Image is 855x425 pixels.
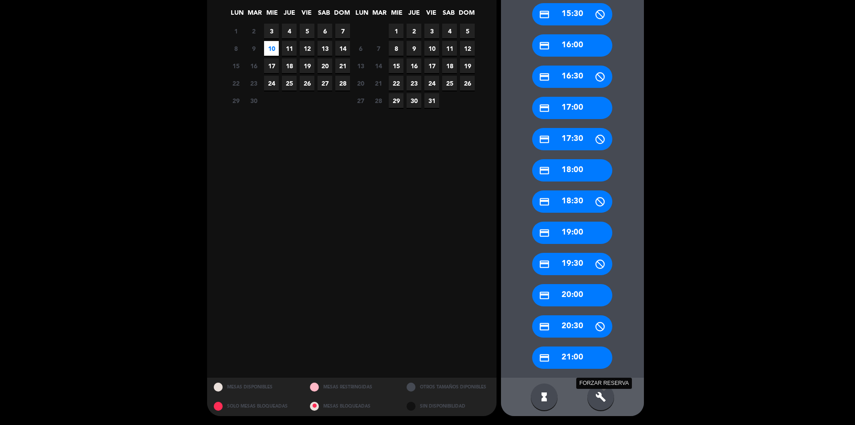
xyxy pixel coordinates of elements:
span: 28 [335,76,350,91]
span: 2 [246,24,261,38]
span: 25 [442,76,457,91]
i: credit_card [539,321,550,332]
i: credit_card [539,259,550,270]
span: 6 [353,41,368,56]
span: 18 [442,58,457,73]
div: 20:00 [532,284,612,306]
span: 20 [318,58,332,73]
span: 15 [389,58,403,73]
span: 21 [371,76,386,91]
span: 26 [300,76,314,91]
div: MESAS DISPONIBLES [207,378,304,397]
span: 21 [335,58,350,73]
div: MESAS BLOQUEADAS [303,397,400,416]
span: 15 [228,58,243,73]
span: 4 [282,24,297,38]
span: 11 [442,41,457,56]
div: 16:30 [532,66,612,88]
span: 18 [282,58,297,73]
div: 18:30 [532,190,612,213]
span: 1 [389,24,403,38]
span: SAB [441,8,456,22]
span: 29 [389,93,403,108]
span: 3 [264,24,279,38]
span: 1 [228,24,243,38]
span: 5 [460,24,475,38]
span: 26 [460,76,475,91]
div: 16:00 [532,34,612,57]
i: credit_card [539,103,550,114]
div: FORZAR RESERVA [576,378,632,389]
div: OTROS TAMAÑOS DIPONIBLES [400,378,497,397]
span: 16 [407,58,421,73]
span: MIE [389,8,404,22]
i: build [595,392,606,402]
span: 31 [424,93,439,108]
span: 8 [389,41,403,56]
div: SIN DISPONIBILIDAD [400,397,497,416]
div: 15:30 [532,3,612,25]
i: credit_card [539,134,550,145]
span: 19 [460,58,475,73]
i: credit_card [539,40,550,51]
span: 12 [300,41,314,56]
span: MIE [265,8,279,22]
i: credit_card [539,196,550,207]
span: 5 [300,24,314,38]
span: 19 [300,58,314,73]
span: VIE [424,8,439,22]
i: credit_card [539,165,550,176]
span: 23 [246,76,261,91]
div: MESAS RESTRINGIDAS [303,378,400,397]
i: credit_card [539,227,550,239]
span: 25 [282,76,297,91]
span: 24 [264,76,279,91]
span: 2 [407,24,421,38]
div: 19:00 [532,222,612,244]
span: LUN [230,8,244,22]
span: 13 [318,41,332,56]
span: 27 [353,93,368,108]
span: 22 [228,76,243,91]
span: 28 [371,93,386,108]
span: JUE [282,8,297,22]
span: 9 [407,41,421,56]
i: credit_card [539,9,550,20]
span: 16 [246,58,261,73]
span: 23 [407,76,421,91]
div: SOLO MESAS BLOQUEADAS [207,397,304,416]
i: credit_card [539,71,550,83]
span: 12 [460,41,475,56]
span: 17 [424,58,439,73]
div: 17:00 [532,97,612,119]
span: 13 [353,58,368,73]
span: DOM [334,8,349,22]
div: 19:30 [532,253,612,275]
span: SAB [317,8,331,22]
i: credit_card [539,352,550,363]
span: MAR [372,8,387,22]
span: 24 [424,76,439,91]
span: 10 [424,41,439,56]
span: 8 [228,41,243,56]
span: 3 [424,24,439,38]
div: 20:30 [532,315,612,338]
span: MAR [247,8,262,22]
span: LUN [354,8,369,22]
span: 22 [389,76,403,91]
i: credit_card [539,290,550,301]
span: VIE [299,8,314,22]
span: 14 [371,58,386,73]
span: 20 [353,76,368,91]
span: DOM [459,8,473,22]
span: JUE [407,8,421,22]
span: 11 [282,41,297,56]
div: 18:00 [532,159,612,182]
span: 29 [228,93,243,108]
span: 10 [264,41,279,56]
span: 14 [335,41,350,56]
span: 4 [442,24,457,38]
span: 27 [318,76,332,91]
span: 6 [318,24,332,38]
span: 30 [246,93,261,108]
